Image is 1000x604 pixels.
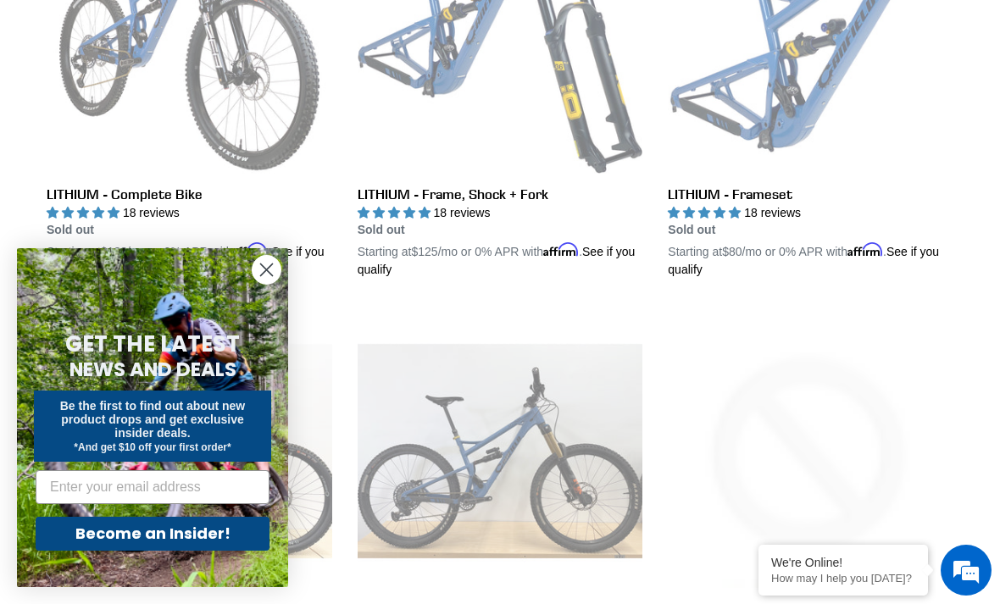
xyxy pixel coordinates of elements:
button: Close dialog [252,255,281,285]
button: Become an Insider! [36,517,269,551]
span: GET THE LATEST [65,329,240,359]
div: We're Online! [771,556,915,569]
input: Enter your email address [36,470,269,504]
p: How may I help you today? [771,572,915,585]
span: NEWS AND DEALS [69,356,236,383]
span: Be the first to find out about new product drops and get exclusive insider deals. [60,399,246,440]
span: *And get $10 off your first order* [74,441,231,453]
